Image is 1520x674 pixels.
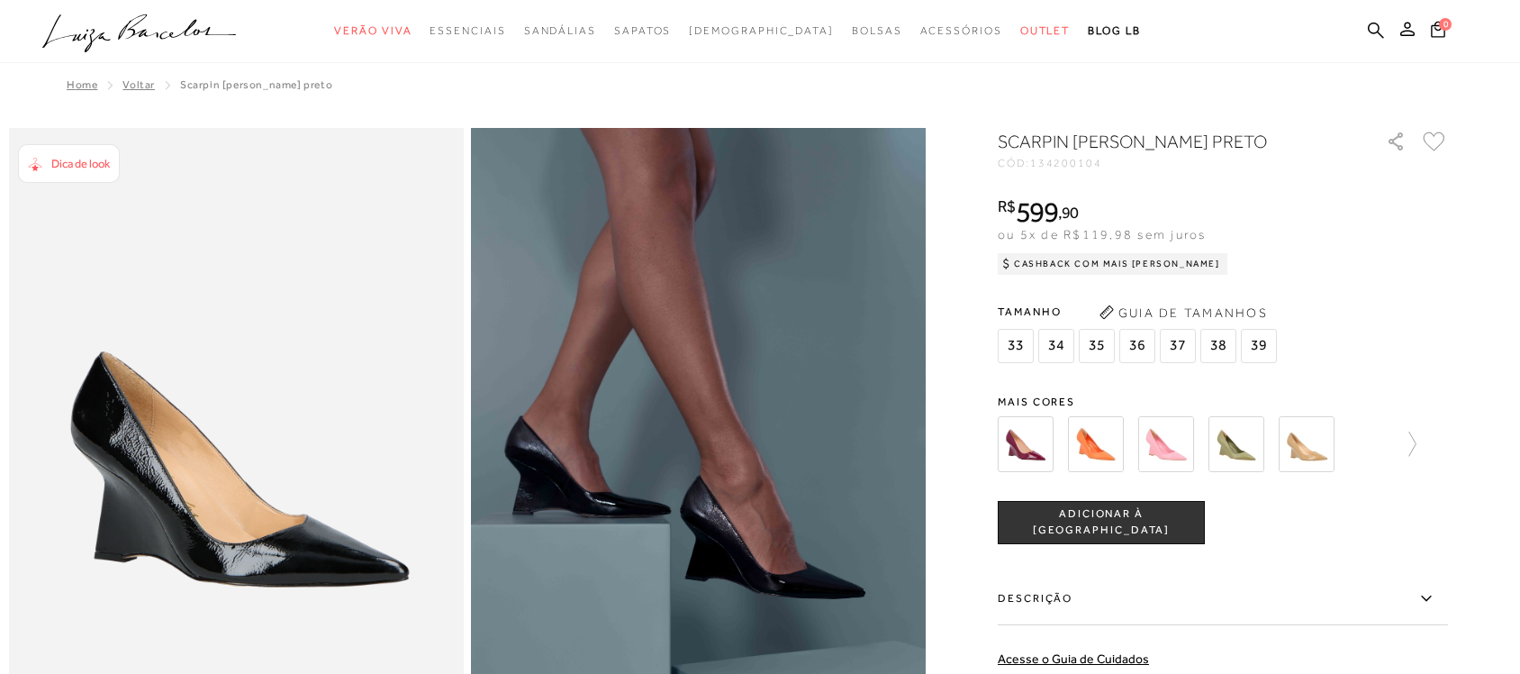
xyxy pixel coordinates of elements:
[1020,24,1071,37] span: Outlet
[1068,416,1124,472] img: SCARPIN ANABELA EM COURO LARANJA SUNSET
[614,24,671,37] span: Sapatos
[998,396,1448,407] span: Mais cores
[689,14,834,48] a: noSubCategoriesText
[524,14,596,48] a: noSubCategoriesText
[1200,329,1236,363] span: 38
[1088,14,1140,48] a: BLOG LB
[1016,196,1058,228] span: 599
[689,24,834,37] span: [DEMOGRAPHIC_DATA]
[1030,157,1102,169] span: 134200104
[998,651,1149,666] a: Acesse o Guia de Cuidados
[51,157,110,170] span: Dica de look
[998,158,1358,168] div: CÓD:
[1020,14,1071,48] a: noSubCategoriesText
[1138,416,1194,472] img: SCARPIN ANABELA EM COURO ROSA CEREJEIRA
[1079,329,1115,363] span: 35
[1058,205,1079,221] i: ,
[998,298,1281,325] span: Tamanho
[334,24,412,37] span: Verão Viva
[1062,203,1079,222] span: 90
[852,24,902,37] span: Bolsas
[67,78,97,91] a: Home
[524,24,596,37] span: Sandálias
[430,14,505,48] a: noSubCategoriesText
[998,129,1335,154] h1: SCARPIN [PERSON_NAME] PRETO
[920,24,1002,37] span: Acessórios
[1119,329,1155,363] span: 36
[998,253,1227,275] div: Cashback com Mais [PERSON_NAME]
[998,416,1054,472] img: SCARPIN ANABELA EM COURO VERNIZ MARSALA
[614,14,671,48] a: noSubCategoriesText
[1425,20,1451,44] button: 0
[1038,329,1074,363] span: 34
[1208,416,1264,472] img: SCARPIN ANABELA EM COURO VERDE OLIVA
[998,329,1034,363] span: 33
[998,198,1016,214] i: R$
[122,78,155,91] a: Voltar
[180,78,332,91] span: SCARPIN [PERSON_NAME] PRETO
[998,227,1206,241] span: ou 5x de R$119,98 sem juros
[1279,416,1335,472] img: SCARPIN ANABELA EM COURO VERNIZ BEGE ARGILA
[999,506,1204,538] span: ADICIONAR À [GEOGRAPHIC_DATA]
[1088,24,1140,37] span: BLOG LB
[920,14,1002,48] a: noSubCategoriesText
[334,14,412,48] a: noSubCategoriesText
[1160,329,1196,363] span: 37
[998,573,1448,625] label: Descrição
[1241,329,1277,363] span: 39
[1093,298,1273,327] button: Guia de Tamanhos
[1439,18,1452,31] span: 0
[998,501,1205,544] button: ADICIONAR À [GEOGRAPHIC_DATA]
[430,24,505,37] span: Essenciais
[852,14,902,48] a: noSubCategoriesText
